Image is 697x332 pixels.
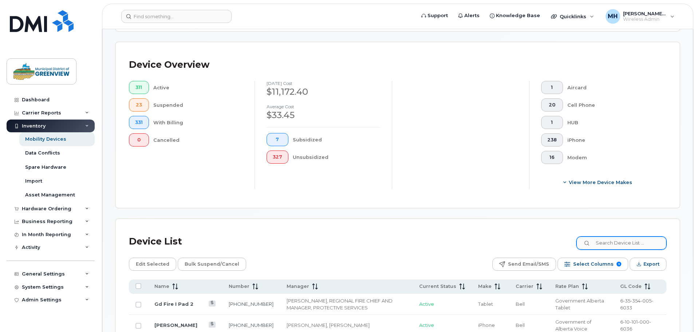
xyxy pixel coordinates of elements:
span: Send Email/SMS [508,259,549,270]
button: View More Device Makes [541,176,655,189]
span: 6-35-354-005-6033 [620,298,653,310]
div: Subsidized [293,133,381,146]
span: Tablet [478,301,493,307]
span: 1 [547,120,557,125]
button: 0 [129,133,149,147]
button: 331 [129,116,149,129]
div: Suspended [153,98,243,112]
div: iPhone [567,133,655,147]
button: 20 [541,98,563,112]
span: 238 [547,137,557,143]
input: Search Device List ... [576,237,666,250]
button: Export [630,258,666,271]
a: [PHONE_NUMBER] [229,322,273,328]
a: Support [416,8,453,23]
h4: [DATE] cost [267,81,380,86]
div: [PERSON_NAME], REGIONAL FIRE CHIEF AND MANAGER, PROTECTIVE SERVICES [287,297,406,311]
div: Active [153,81,243,94]
span: View More Device Makes [569,179,632,186]
span: Government Alberta Tablet [555,298,604,310]
span: 311 [135,85,143,90]
div: Device List [129,232,182,251]
div: [PERSON_NAME], [PERSON_NAME] [287,322,406,329]
span: Bell [516,322,525,328]
span: 1 [547,85,557,90]
div: $11,172.40 [267,86,380,98]
span: 0 [135,137,143,143]
div: Marley Hanrahan [600,9,680,24]
span: 327 [273,154,282,160]
button: 1 [541,81,563,94]
button: 327 [267,151,288,164]
h4: Average cost [267,104,380,109]
span: 6-10-101-000-6036 [620,319,651,332]
div: Cell Phone [567,98,655,112]
span: Number [229,283,249,290]
span: 23 [135,102,143,108]
span: Support [428,12,448,19]
span: MH [608,12,618,21]
span: 16 [547,155,557,160]
a: Gd Fire I Pad 2 [154,301,193,307]
a: View Last Bill [209,301,216,306]
span: GL Code [620,283,642,290]
button: 23 [129,98,149,112]
input: Find something... [121,10,232,23]
div: Quicklinks [546,9,599,24]
div: Cancelled [153,133,243,147]
span: Current Status [419,283,456,290]
div: With Billing [153,116,243,129]
span: 331 [135,120,143,125]
span: Bell [516,301,525,307]
button: Send Email/SMS [492,258,556,271]
button: Edit Selected [129,258,176,271]
div: Modem [567,151,655,164]
button: Select Columns 9 [558,258,628,271]
span: Make [478,283,492,290]
span: Alerts [464,12,480,19]
div: Unsubsidized [293,151,381,164]
div: $33.45 [267,109,380,121]
button: 1 [541,116,563,129]
span: Knowledge Base [496,12,540,19]
button: 7 [267,133,288,146]
span: [PERSON_NAME] [PERSON_NAME] [623,11,667,16]
span: Active [419,301,434,307]
span: Export [643,259,659,270]
span: Quicklinks [560,13,586,19]
button: 16 [541,151,563,164]
button: 311 [129,81,149,94]
a: View Last Bill [209,322,216,327]
button: Bulk Suspend/Cancel [178,258,246,271]
div: HUB [567,116,655,129]
a: Alerts [453,8,485,23]
span: iPhone [478,322,495,328]
div: Device Overview [129,55,209,74]
a: Knowledge Base [485,8,545,23]
span: Bulk Suspend/Cancel [185,259,239,270]
span: Wireless Admin [623,16,667,22]
a: [PERSON_NAME] [154,322,197,328]
span: Rate Plan [555,283,579,290]
span: Name [154,283,169,290]
span: Carrier [516,283,533,290]
div: Aircard [567,81,655,94]
span: Select Columns [573,259,614,270]
button: 238 [541,133,563,147]
span: Edit Selected [136,259,169,270]
span: Government of Alberta Voice [555,319,591,332]
span: 20 [547,102,557,108]
span: Active [419,322,434,328]
span: 9 [617,262,621,266]
a: [PHONE_NUMBER] [229,301,273,307]
span: 7 [273,137,282,142]
span: Manager [287,283,309,290]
